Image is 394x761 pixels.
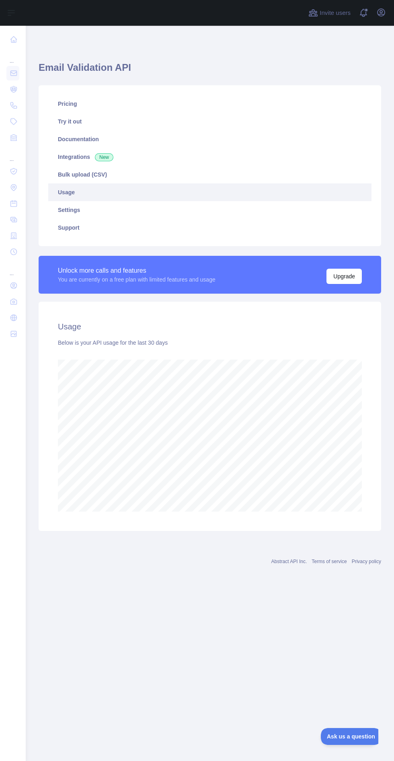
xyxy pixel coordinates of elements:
a: Settings [48,201,371,219]
a: Try it out [48,113,371,130]
a: Bulk upload (CSV) [48,166,371,183]
span: New [95,153,113,161]
button: Upgrade [326,269,362,284]
span: Invite users [320,8,351,18]
a: Pricing [48,95,371,113]
a: Integrations New [48,148,371,166]
a: Terms of service [312,559,347,564]
iframe: Toggle Customer Support [321,728,378,745]
a: Support [48,219,371,237]
a: Privacy policy [352,559,381,564]
div: Unlock more calls and features [58,266,215,276]
a: Usage [48,183,371,201]
div: You are currently on a free plan with limited features and usage [58,276,215,284]
button: Invite users [307,6,352,19]
div: ... [6,48,19,64]
div: Below is your API usage for the last 30 days [58,339,362,347]
a: Abstract API Inc. [271,559,307,564]
h2: Usage [58,321,362,332]
a: Documentation [48,130,371,148]
h1: Email Validation API [39,61,381,80]
div: ... [6,146,19,162]
div: ... [6,261,19,277]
